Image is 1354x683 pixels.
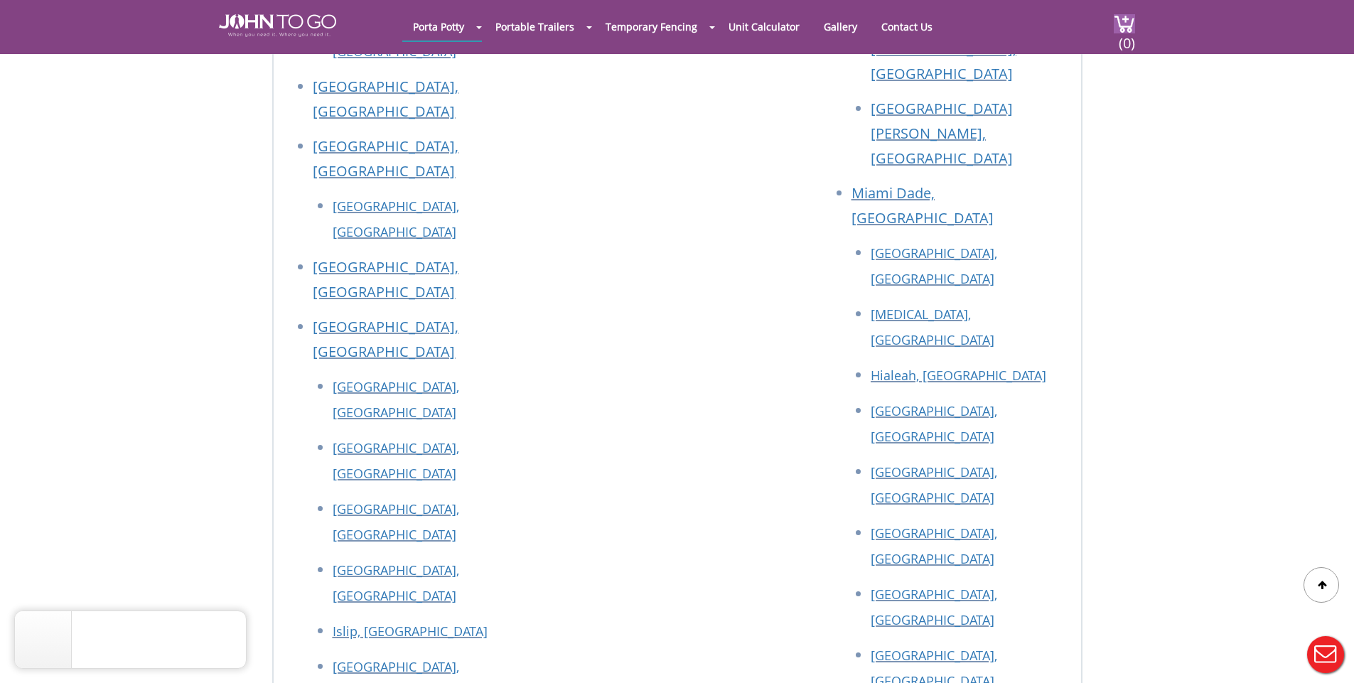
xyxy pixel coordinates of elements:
a: [GEOGRAPHIC_DATA], [GEOGRAPHIC_DATA] [871,244,997,287]
a: [MEDICAL_DATA], [GEOGRAPHIC_DATA] [871,306,994,348]
a: [GEOGRAPHIC_DATA], [GEOGRAPHIC_DATA] [871,402,997,445]
a: [GEOGRAPHIC_DATA], [GEOGRAPHIC_DATA] [333,439,459,482]
a: [GEOGRAPHIC_DATA], [GEOGRAPHIC_DATA] [333,500,459,543]
a: [GEOGRAPHIC_DATA], [GEOGRAPHIC_DATA] [313,77,458,121]
a: Porta Potty [402,13,475,41]
a: [GEOGRAPHIC_DATA], [GEOGRAPHIC_DATA] [871,586,997,628]
a: Islip, [GEOGRAPHIC_DATA] [333,623,488,640]
a: Temporary Fencing [595,13,708,41]
span: (0) [1118,22,1135,53]
a: Unit Calculator [718,13,810,41]
a: [GEOGRAPHIC_DATA], [GEOGRAPHIC_DATA] [871,463,997,506]
a: [GEOGRAPHIC_DATA][PERSON_NAME], [GEOGRAPHIC_DATA] [871,99,1013,168]
button: Live Chat [1297,626,1354,683]
a: [GEOGRAPHIC_DATA], [GEOGRAPHIC_DATA] [333,198,459,240]
img: cart a [1114,14,1135,33]
a: Gallery [813,13,868,41]
a: [GEOGRAPHIC_DATA], [GEOGRAPHIC_DATA] [313,257,458,301]
a: [GEOGRAPHIC_DATA], [GEOGRAPHIC_DATA] [333,378,459,421]
a: [GEOGRAPHIC_DATA], [GEOGRAPHIC_DATA] [871,525,997,567]
a: Portable Trailers [485,13,585,41]
a: [GEOGRAPHIC_DATA], [GEOGRAPHIC_DATA] [313,317,458,361]
a: Miami Dade, [GEOGRAPHIC_DATA] [851,183,994,227]
a: Hialeah, [GEOGRAPHIC_DATA] [871,367,1046,384]
a: [GEOGRAPHIC_DATA], [GEOGRAPHIC_DATA] [313,136,458,181]
a: [GEOGRAPHIC_DATA], [GEOGRAPHIC_DATA] [333,561,459,604]
a: Contact Us [871,13,943,41]
img: JOHN to go [219,14,336,37]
